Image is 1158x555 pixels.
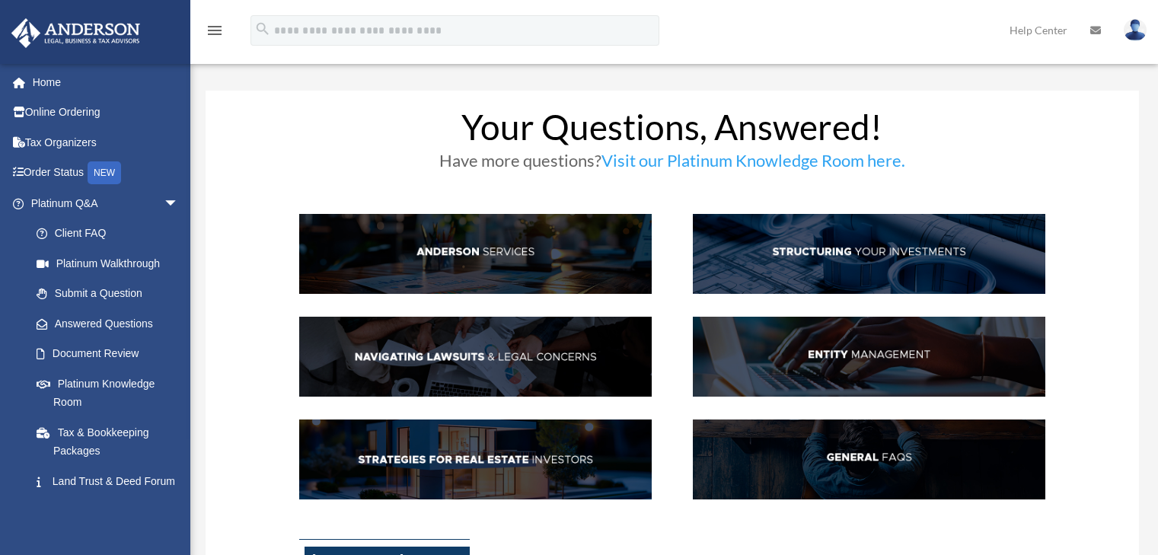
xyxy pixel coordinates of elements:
[11,188,202,218] a: Platinum Q&Aarrow_drop_down
[206,27,224,40] a: menu
[21,368,202,417] a: Platinum Knowledge Room
[21,279,202,309] a: Submit a Question
[693,214,1045,294] img: StructInv_hdr
[299,214,652,294] img: AndServ_hdr
[21,417,202,466] a: Tax & Bookkeeping Packages
[21,466,202,496] a: Land Trust & Deed Forum
[601,150,905,178] a: Visit our Platinum Knowledge Room here.
[11,97,202,128] a: Online Ordering
[21,496,202,527] a: Portal Feedback
[254,21,271,37] i: search
[21,308,202,339] a: Answered Questions
[164,188,194,219] span: arrow_drop_down
[88,161,121,184] div: NEW
[11,67,202,97] a: Home
[21,248,202,279] a: Platinum Walkthrough
[693,317,1045,397] img: EntManag_hdr
[693,419,1045,499] img: GenFAQ_hdr
[11,158,202,189] a: Order StatusNEW
[206,21,224,40] i: menu
[299,419,652,499] img: StratsRE_hdr
[299,152,1046,177] h3: Have more questions?
[7,18,145,48] img: Anderson Advisors Platinum Portal
[299,110,1046,152] h1: Your Questions, Answered!
[11,127,202,158] a: Tax Organizers
[299,317,652,397] img: NavLaw_hdr
[21,339,202,369] a: Document Review
[21,218,194,249] a: Client FAQ
[1124,19,1147,41] img: User Pic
